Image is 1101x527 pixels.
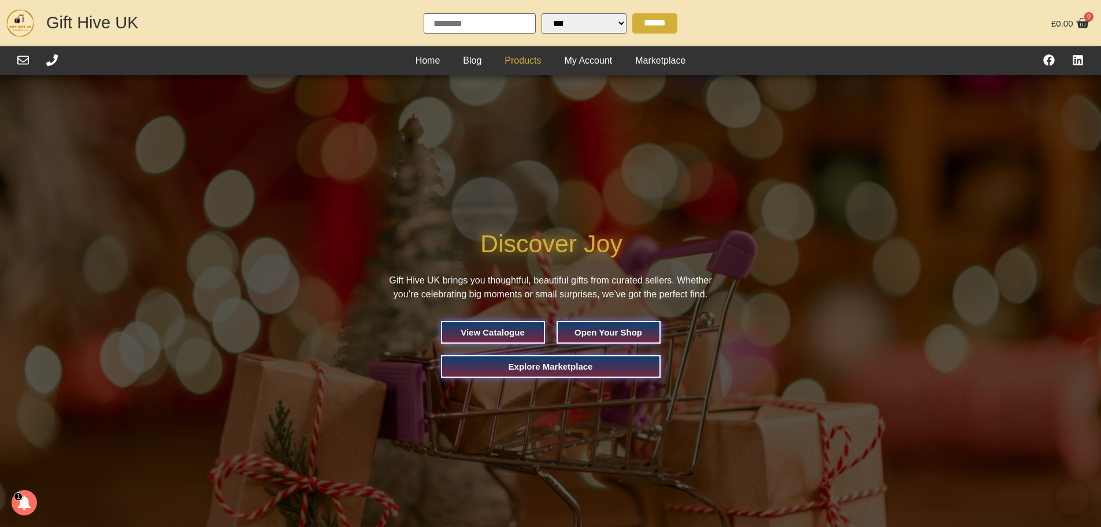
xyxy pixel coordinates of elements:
[6,9,35,38] img: GHUK-Site-Icon-2024-2
[553,52,624,69] a: My Account
[14,492,23,501] div: 1
[404,52,452,69] a: Home
[17,54,29,66] a: Email Us
[383,274,718,301] p: Gift Hive UK brings you thoughtful, beautiful gifts from curated sellers. Whether you’re celebrat...
[442,356,659,377] a: Explore Marketplace
[493,52,553,69] a: Products
[461,328,525,337] span: View Catalogue
[1055,481,1089,515] iframe: Brevo live chat
[451,52,493,69] a: Blog
[404,52,698,69] nav: Header Menu
[558,322,659,342] a: Open Your Shop
[574,328,642,337] span: Open Your Shop
[509,362,593,371] span: Explore Marketplace
[1048,13,1092,33] a: £0.00 0
[442,322,544,342] a: View Catalogue
[46,54,58,68] div: Call Us
[1084,12,1093,21] span: 0
[1043,54,1055,66] a: Visit our Facebook Page
[1072,54,1084,66] a: Find Us On LinkedIn
[624,52,697,69] a: Marketplace
[1051,19,1073,28] bdi: 0.00
[46,13,139,32] a: Gift Hive UK
[1051,19,1056,28] span: £
[46,54,58,66] a: Call Us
